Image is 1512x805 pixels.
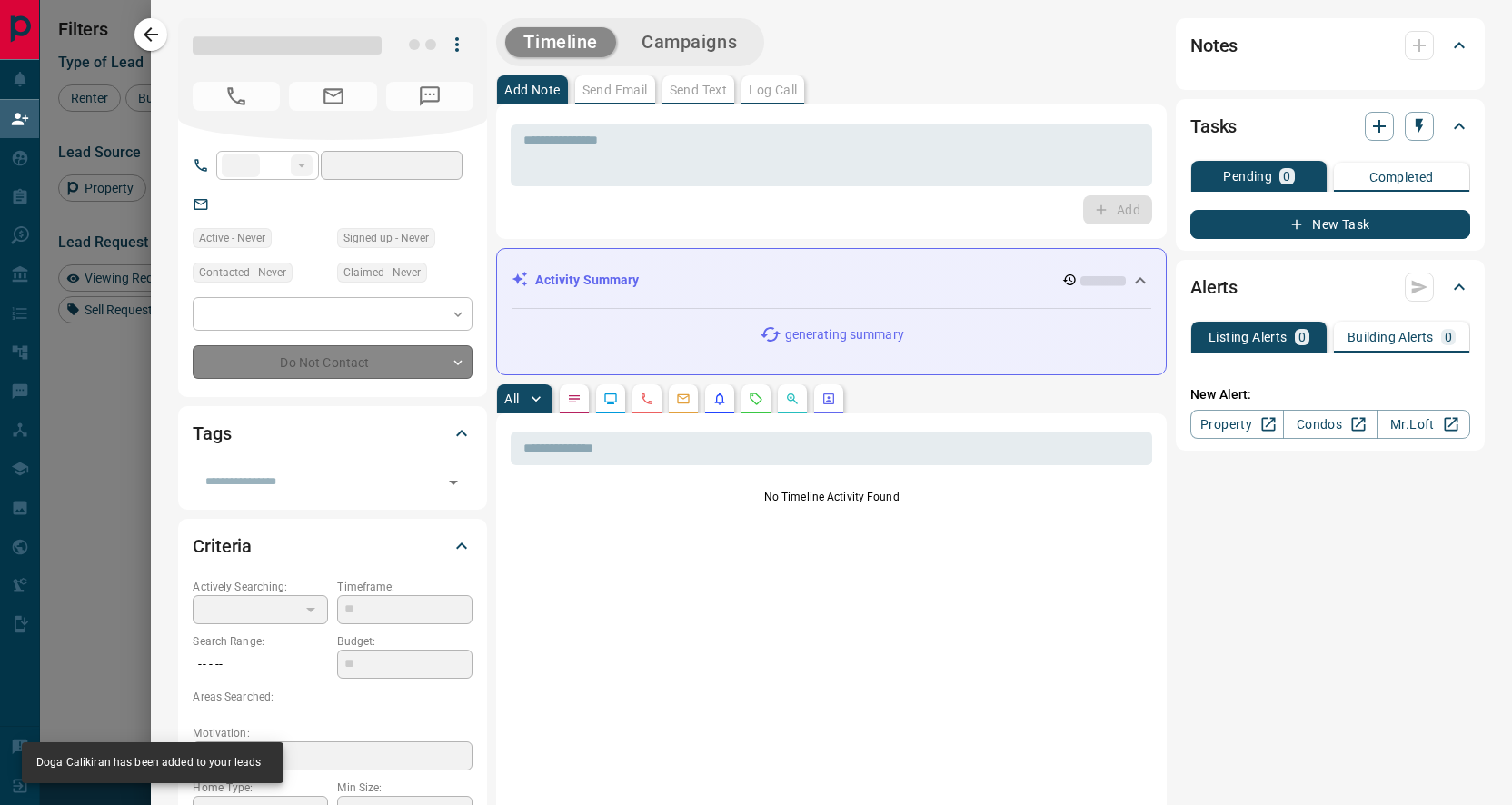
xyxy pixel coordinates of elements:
[193,524,472,568] div: Criteria
[1190,104,1470,148] div: Tasks
[603,392,618,406] svg: Lead Browsing Activity
[289,82,376,111] span: No Email
[785,392,800,406] svg: Opportunities
[1190,210,1470,239] button: New Task
[199,263,286,282] span: Contacted - Never
[193,725,472,741] p: Motivation:
[193,419,231,448] h2: Tags
[36,748,262,778] div: Doga Calikiran has been added to your leads
[1223,170,1272,183] p: Pending
[193,780,328,796] p: Home Type:
[1190,112,1237,141] h2: Tasks
[199,229,265,247] span: Active - Never
[1190,24,1470,67] div: Notes
[1377,410,1470,439] a: Mr.Loft
[1190,265,1470,309] div: Alerts
[505,27,616,57] button: Timeline
[512,263,1151,297] div: Activity Summary
[1190,410,1284,439] a: Property
[386,82,473,111] span: No Number
[193,532,252,561] h2: Criteria
[1190,385,1470,404] p: New Alert:
[193,82,280,111] span: No Number
[343,229,429,247] span: Signed up - Never
[1348,331,1434,343] p: Building Alerts
[1283,410,1377,439] a: Condos
[785,325,904,344] p: generating summary
[193,689,472,705] p: Areas Searched:
[504,84,560,96] p: Add Note
[623,27,755,57] button: Campaigns
[511,489,1152,505] p: No Timeline Activity Found
[1445,331,1452,343] p: 0
[1283,170,1290,183] p: 0
[640,392,654,406] svg: Calls
[337,633,472,650] p: Budget:
[193,412,472,455] div: Tags
[337,780,472,796] p: Min Size:
[1369,171,1434,184] p: Completed
[193,633,328,650] p: Search Range:
[441,470,466,495] button: Open
[1190,31,1238,60] h2: Notes
[337,579,472,595] p: Timeframe:
[1298,331,1306,343] p: 0
[222,196,229,211] a: --
[712,392,727,406] svg: Listing Alerts
[676,392,691,406] svg: Emails
[343,263,421,282] span: Claimed - Never
[193,345,472,379] div: Do Not Contact
[749,392,763,406] svg: Requests
[193,579,328,595] p: Actively Searching:
[535,271,639,290] p: Activity Summary
[504,393,519,405] p: All
[193,650,328,680] p: -- - --
[821,392,836,406] svg: Agent Actions
[1190,273,1238,302] h2: Alerts
[1209,331,1288,343] p: Listing Alerts
[567,392,582,406] svg: Notes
